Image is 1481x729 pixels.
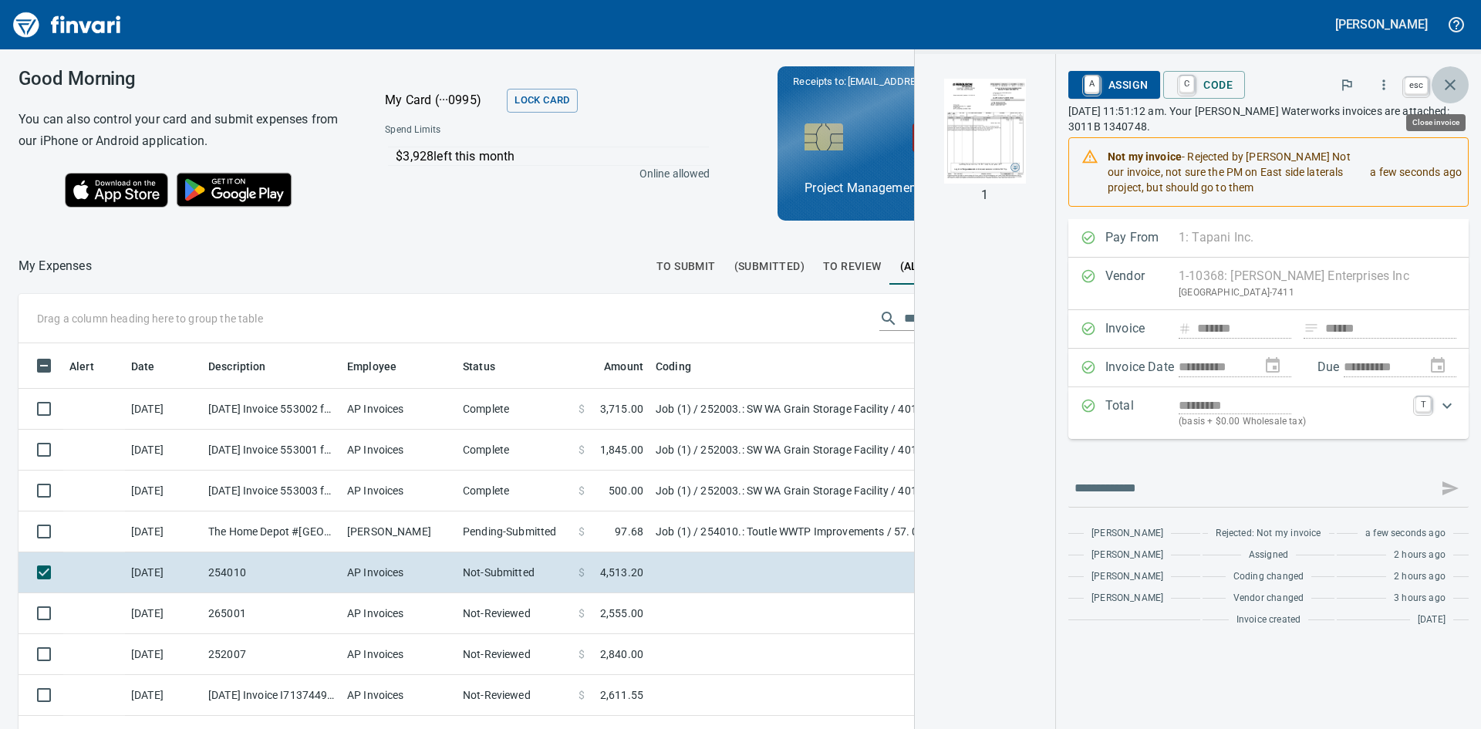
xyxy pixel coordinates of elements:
strong: Not my invoice [1108,150,1182,163]
h3: Good Morning [19,68,346,89]
button: CCode [1163,71,1245,99]
span: $ [579,565,585,580]
span: Code [1176,72,1233,98]
span: (All Reviewable) [900,257,999,276]
td: Job (1) / 252003.: SW WA Grain Storage Facility / 40140. .: Surveying / 4: Subcontractors [649,430,1035,471]
span: Status [463,357,515,376]
td: Not-Reviewed [457,634,572,675]
span: $ [579,524,585,539]
td: Complete [457,471,572,511]
span: Alert [69,357,114,376]
td: The Home Depot #[GEOGRAPHIC_DATA] [202,511,341,552]
span: Assign [1081,72,1148,98]
td: AP Invoices [341,471,457,511]
td: Not-Submitted [457,552,572,593]
span: $ [579,401,585,417]
button: Lock Card [913,123,1021,152]
td: Pending-Submitted [457,511,572,552]
span: Status [463,357,495,376]
p: (basis + $0.00 Wholesale tax) [1179,414,1406,430]
td: [DATE] [125,430,202,471]
span: Rejected: Not my invoice [1216,526,1321,542]
td: Complete [457,430,572,471]
span: To Review [823,257,882,276]
td: Not-Reviewed [457,593,572,634]
span: Alert [69,357,94,376]
td: [DATE] [125,511,202,552]
span: Vendor changed [1233,591,1304,606]
p: Online allowed [373,166,710,181]
span: 4,513.20 [600,565,643,580]
td: AP Invoices [341,430,457,471]
span: 3 hours ago [1394,591,1446,606]
td: [DATE] Invoice I7137449 from [PERSON_NAME] Company Inc. (1-10431) [202,675,341,716]
td: 254010 [202,552,341,593]
img: Finvari [9,6,125,43]
span: 1,845.00 [600,442,643,457]
p: My Expenses [19,257,92,275]
td: [PERSON_NAME] [341,511,457,552]
span: Description [208,357,286,376]
td: 265001 [202,593,341,634]
span: Lock Card [514,92,569,110]
td: Job (1) / 252003.: SW WA Grain Storage Facility / 40140. .: Surveying / 4: Subcontractors [649,389,1035,430]
span: 500.00 [609,483,643,498]
td: [DATE] Invoice 553001 from Foresight Surveying Inc (1-38101) [202,430,341,471]
span: Assigned [1249,548,1288,563]
a: esc [1405,77,1428,94]
td: [DATE] Invoice 553002 from Foresight Surveying Inc (1-38101) [202,389,341,430]
a: A [1085,76,1099,93]
span: [PERSON_NAME] [1091,569,1163,585]
p: Project Management [805,179,1021,197]
span: Coding [656,357,691,376]
span: Amount [584,357,643,376]
td: AP Invoices [341,634,457,675]
span: $ [579,646,585,662]
span: $ [579,606,585,621]
span: 2,611.55 [600,687,643,703]
span: 3,715.00 [600,401,643,417]
span: 2,840.00 [600,646,643,662]
button: [PERSON_NAME] [1331,12,1432,36]
td: Not-Reviewed [457,675,572,716]
span: To Submit [656,257,716,276]
td: [DATE] [125,675,202,716]
span: [EMAIL_ADDRESS][DOMAIN_NAME] [846,74,1008,89]
td: [DATE] [125,389,202,430]
span: 2 hours ago [1394,548,1446,563]
span: Spend Limits [385,123,574,138]
td: [DATE] [125,634,202,675]
a: T [1415,397,1431,412]
span: Amount [604,357,643,376]
nav: breadcrumb [19,257,92,275]
td: AP Invoices [341,552,457,593]
h6: You can also control your card and submit expenses from our iPhone or Android application. [19,109,346,152]
span: $ [579,442,585,457]
p: 1 [981,186,988,204]
td: AP Invoices [341,675,457,716]
img: Page 1 [933,79,1037,184]
span: Invoice created [1236,613,1301,628]
td: [DATE] [125,471,202,511]
span: Coding changed [1233,569,1304,585]
span: Date [131,357,175,376]
td: Job (1) / 252003.: SW WA Grain Storage Facility / 40140. .: Surveying / 4: Subcontractors [649,471,1035,511]
td: [DATE] [125,593,202,634]
span: 2 hours ago [1394,569,1446,585]
div: a few seconds ago [1358,143,1462,201]
td: [DATE] Invoice 553003 from Foresight Surveying Inc (1-38101) [202,471,341,511]
td: Job (1) / 254010.: Toutle WWTP Improvements / 57. 02.: Chemical Feed System / 5: Other [649,511,1035,552]
span: 97.68 [615,524,643,539]
div: - Rejected by [PERSON_NAME] Not our invoice, not sure the PM on East side laterals project, but s... [1108,143,1358,201]
td: [DATE] [125,552,202,593]
a: C [1179,76,1194,93]
p: $3,928 left this month [396,147,708,166]
span: Employee [347,357,396,376]
img: Download on the App Store [65,173,168,208]
span: $ [579,687,585,703]
span: [PERSON_NAME] [1091,591,1163,606]
button: AAssign [1068,71,1160,99]
p: Total [1105,397,1179,430]
span: Description [208,357,266,376]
